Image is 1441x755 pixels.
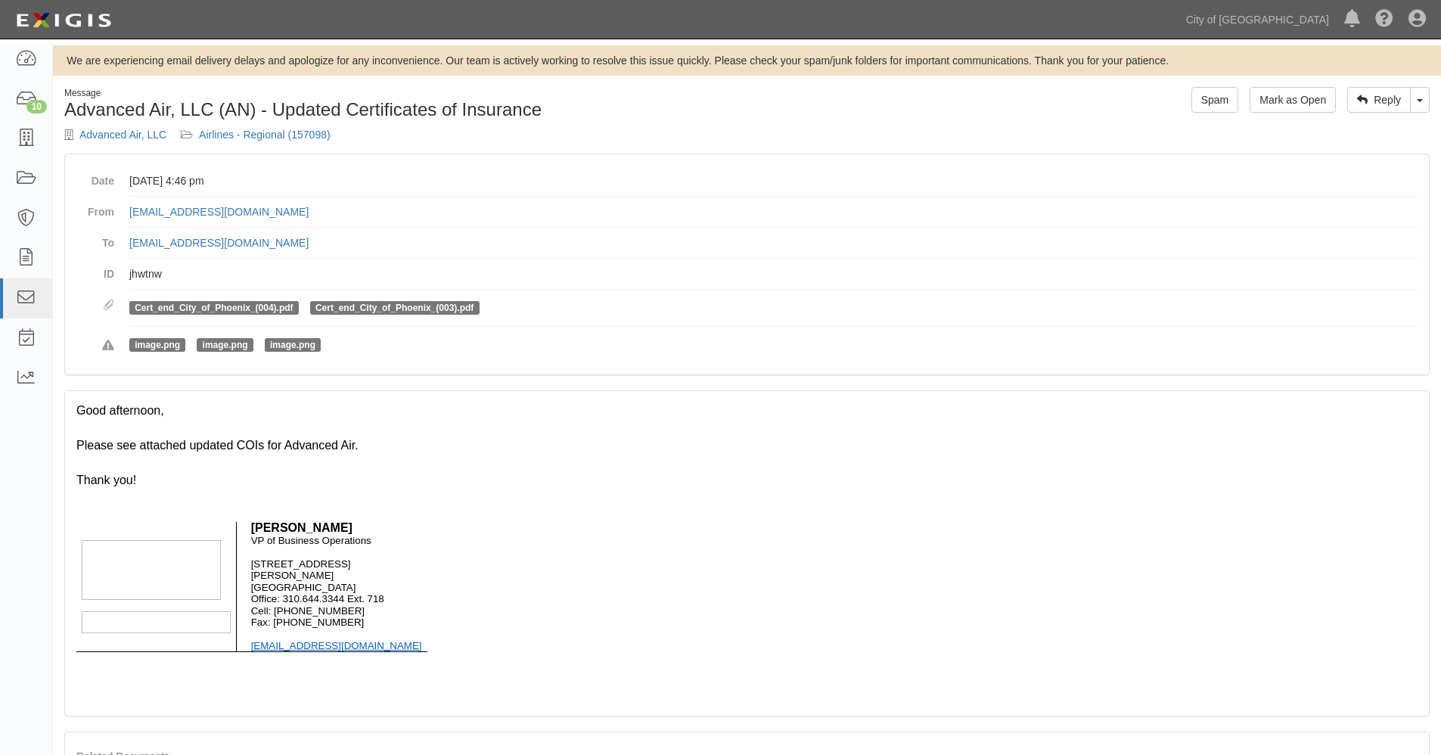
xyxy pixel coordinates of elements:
div: 10 [26,100,47,113]
span: Office: 310.644.3344 Ext. 718 [251,593,384,604]
img: logo-5460c22ac91f19d4615b14bd174203de0afe785f0fc80cf4dbbc73dc1793850b.png [11,7,116,34]
span: Fax: [PHONE_NUMBER] [251,617,365,628]
dt: Date [76,166,114,188]
img: A black and white logo Description automatically generated [82,611,231,633]
a: [EMAIL_ADDRESS][DOMAIN_NAME] [129,206,309,218]
div: Please see attached updated COIs for Advanced Air. [76,437,1418,455]
a: Cert_end_City_of_Phoenix_(004).pdf [135,303,293,313]
a: City of [GEOGRAPHIC_DATA] [1179,5,1337,35]
i: Attachments [104,300,114,311]
dd: [DATE] 4:46 pm [129,166,1418,197]
span: image.png [129,338,185,352]
div: Thank you! [76,472,1418,489]
dd: jhwtnw [129,259,1418,290]
a: Airlines - Regional (157098) [199,129,331,141]
img: A logo with a letter and stripes Description automatically generated with medium confidence [82,540,221,600]
div: We are experiencing email delivery delays and apologize for any inconvenience. Our team is active... [53,53,1441,68]
a: Advanced Air, LLC [79,129,166,141]
i: Rejected attachments. These file types are not supported. [102,340,114,351]
span: [STREET_ADDRESS][PERSON_NAME] [251,558,351,581]
a: Spam [1191,87,1239,113]
dt: From [76,197,114,219]
span: image.png [197,338,253,352]
div: Good afternoon, [76,402,1418,420]
h1: Advanced Air, LLC (AN) - Updated Certificates of Insurance [64,100,736,120]
b: [PERSON_NAME] [251,521,352,534]
span: Cell: [PHONE_NUMBER] [251,605,365,617]
i: Help Center - Complianz [1375,11,1393,29]
span: [GEOGRAPHIC_DATA] [251,582,356,593]
a: [EMAIL_ADDRESS][DOMAIN_NAME] [251,640,422,651]
a: Mark as Open [1250,87,1336,113]
dt: To [76,228,114,250]
span: image.png [265,338,321,352]
span: VP of Business Operations [251,535,371,546]
a: Reply [1347,87,1411,113]
div: Message [64,87,736,100]
a: [EMAIL_ADDRESS][DOMAIN_NAME] [129,237,309,249]
a: Cert_end_City_of_Phoenix_(003).pdf [315,303,474,313]
dt: ID [76,259,114,281]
